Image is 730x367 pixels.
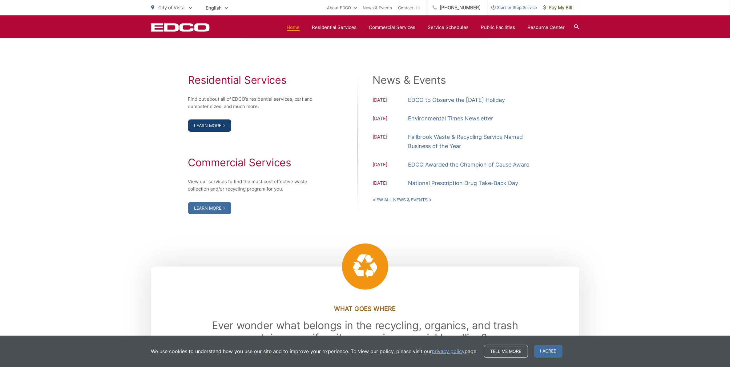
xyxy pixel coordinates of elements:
h2: Ever wonder what belongs in the recycling, organics, and trash container - or if an item requires... [188,319,542,344]
a: About EDCO [327,4,357,11]
a: Service Schedules [428,24,469,31]
h3: What Goes Where [188,305,542,313]
span: [DATE] [373,179,408,188]
h2: News & Events [373,74,542,86]
span: City of Vista [159,5,185,10]
span: [DATE] [373,161,408,169]
a: Environmental Times Newsletter [408,114,494,123]
a: News & Events [363,4,392,11]
a: Resource Center [528,24,565,31]
a: National Prescription Drug Take-Back Day [408,179,518,188]
span: [DATE] [373,115,408,123]
a: privacy policy [432,348,465,355]
h2: Commercial Services [188,156,321,169]
a: Home [287,24,300,31]
a: EDCD logo. Return to the homepage. [151,23,210,32]
span: [DATE] [373,96,408,105]
a: EDCO Awarded the Champion of Cause Award [408,160,530,169]
span: Pay My Bill [543,4,573,11]
a: View All News & Events [373,197,431,203]
h2: Residential Services [188,74,321,86]
a: Learn More [188,202,231,214]
a: Residential Services [312,24,357,31]
p: We use cookies to understand how you use our site and to improve your experience. To view our pol... [151,348,478,355]
a: Public Facilities [481,24,515,31]
p: Find out about all of EDCO’s residential services, cart and dumpster sizes, and much more. [188,95,321,110]
span: English [201,2,232,13]
p: View our services to find the most cost effective waste collection and/or recycling program for you. [188,178,321,193]
a: EDCO to Observe the [DATE] Holiday [408,95,505,105]
a: Fallbrook Waste & Recycling Service Named Business of the Year [408,132,542,151]
a: Learn More [188,119,231,132]
a: Tell me more [484,345,528,358]
span: [DATE] [373,133,408,151]
a: Commercial Services [369,24,416,31]
a: Contact Us [398,4,420,11]
span: I agree [534,345,563,358]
